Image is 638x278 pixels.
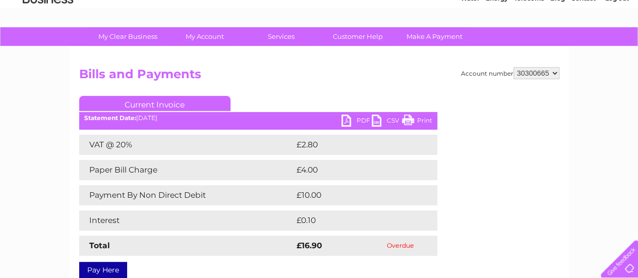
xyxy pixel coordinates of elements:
a: Energy [486,43,508,50]
strong: Total [89,241,110,250]
a: Water [460,43,480,50]
td: £4.00 [294,160,414,180]
img: logo.png [22,26,74,57]
a: 0333 014 3131 [448,5,517,18]
a: Telecoms [514,43,544,50]
td: Interest [79,210,294,231]
a: PDF [341,115,372,129]
a: Log out [605,43,628,50]
a: Customer Help [316,27,399,46]
td: £2.80 [294,135,414,155]
td: Overdue [364,236,437,256]
a: Services [240,27,323,46]
a: Make A Payment [393,27,476,46]
b: Statement Date: [84,114,136,122]
a: My Clear Business [86,27,169,46]
td: VAT @ 20% [79,135,294,155]
a: Blog [550,43,565,50]
td: £0.10 [294,210,413,231]
a: Contact [571,43,596,50]
h2: Bills and Payments [79,67,559,86]
td: £10.00 [294,185,417,205]
td: Payment By Non Direct Debit [79,185,294,205]
a: Pay Here [79,262,127,278]
a: Current Invoice [79,96,230,111]
div: [DATE] [79,115,437,122]
div: Account number [461,67,559,79]
a: CSV [372,115,402,129]
div: Clear Business is a trading name of Verastar Limited (registered in [GEOGRAPHIC_DATA] No. 3667643... [81,6,558,49]
td: Paper Bill Charge [79,160,294,180]
strong: £16.90 [297,241,322,250]
a: Print [402,115,432,129]
a: My Account [163,27,246,46]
